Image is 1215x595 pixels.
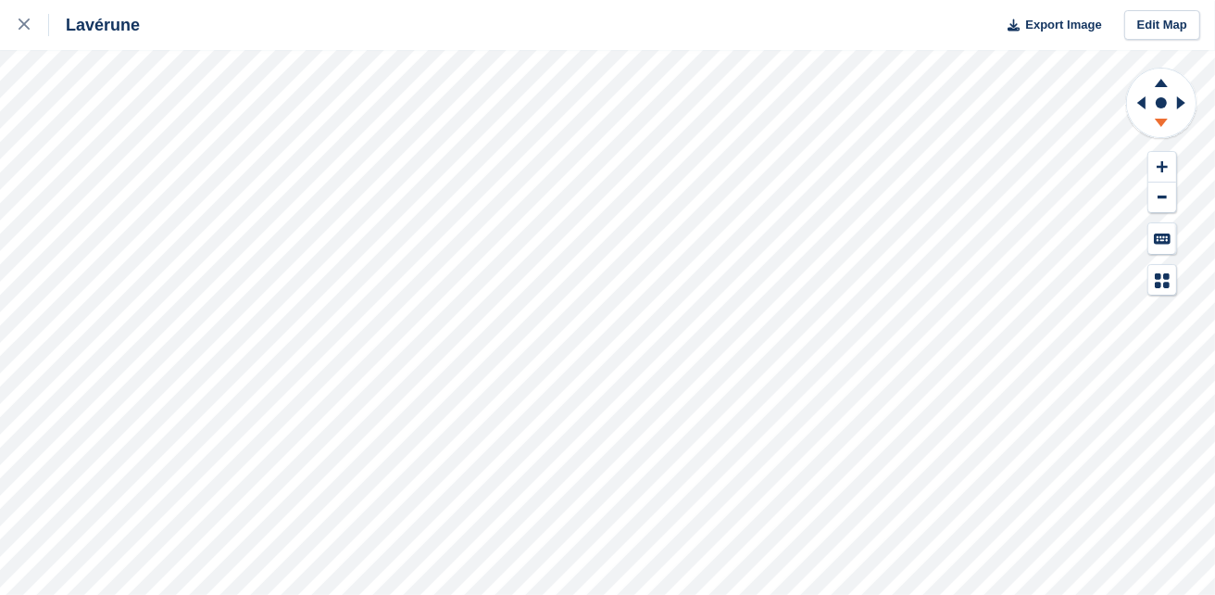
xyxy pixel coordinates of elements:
[1148,223,1176,254] button: Keyboard Shortcuts
[49,14,140,36] div: Lavérune
[1148,265,1176,296] button: Map Legend
[996,10,1102,41] button: Export Image
[1025,16,1101,34] span: Export Image
[1148,183,1176,213] button: Zoom Out
[1148,152,1176,183] button: Zoom In
[1124,10,1200,41] a: Edit Map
